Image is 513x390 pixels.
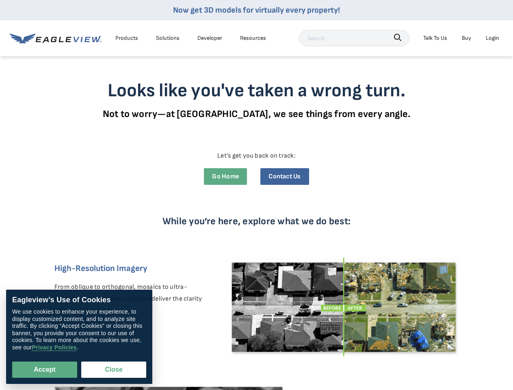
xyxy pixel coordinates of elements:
[45,150,468,162] p: Let’s get you back on track:
[54,282,212,316] p: From oblique to orthogonal, mosaics to ultra-resolution, our imagery solutions deliver the clarit...
[173,5,340,15] a: Now get 3D models for virtually every property!
[62,215,452,227] p: While you’re here, explore what we do best:
[39,80,474,102] h3: Looks like you've taken a wrong turn.
[32,344,76,351] a: Privacy Policies
[54,262,212,275] h6: High-Resolution Imagery
[12,362,77,378] button: Accept
[197,33,222,43] a: Developer
[260,168,309,185] a: Contact Us
[462,33,471,43] a: Buy
[115,33,138,43] div: Products
[204,168,247,185] a: Go Home
[81,362,146,378] button: Close
[12,296,146,305] div: Eagleview’s Use of Cookies
[240,33,266,43] div: Resources
[12,309,146,351] div: We use cookies to enhance your experience, to display customized content, and to analyze site tra...
[230,258,459,356] img: EagleView Imagery
[299,30,409,46] input: Search
[156,33,180,43] div: Solutions
[486,33,499,43] div: Login
[423,33,447,43] div: Talk To Us
[39,108,474,120] p: Not to worry—at [GEOGRAPHIC_DATA], we see things from every angle.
